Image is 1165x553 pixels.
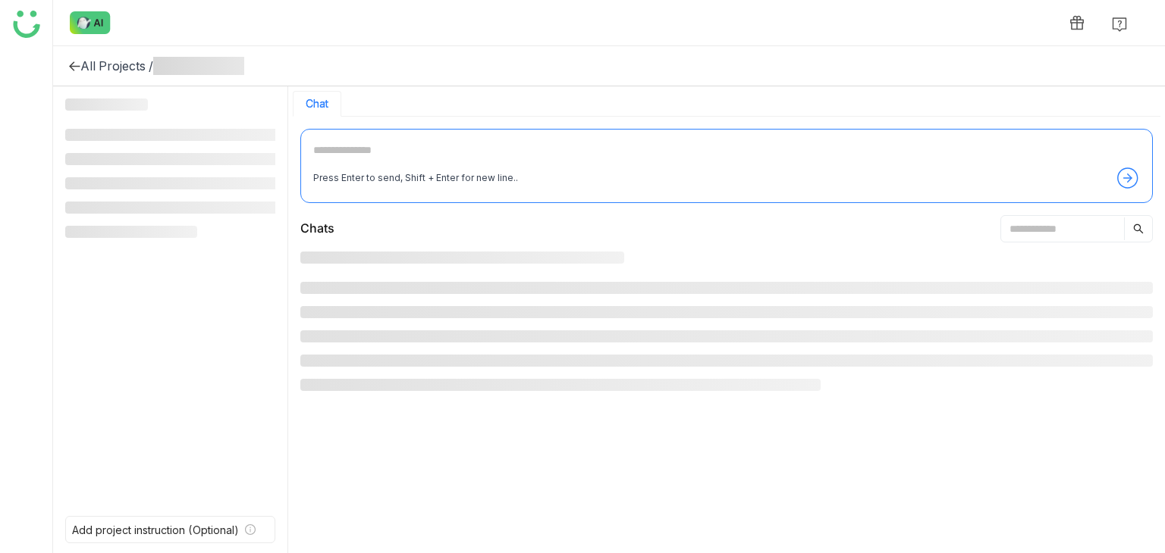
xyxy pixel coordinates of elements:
img: logo [13,11,40,38]
button: Chat [306,98,328,110]
div: Chats [300,219,334,238]
div: Add project instruction (Optional) [72,523,239,536]
img: ask-buddy-normal.svg [70,11,111,34]
div: Press Enter to send, Shift + Enter for new line.. [313,171,518,186]
div: All Projects / [80,58,153,73]
img: help.svg [1112,17,1127,32]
